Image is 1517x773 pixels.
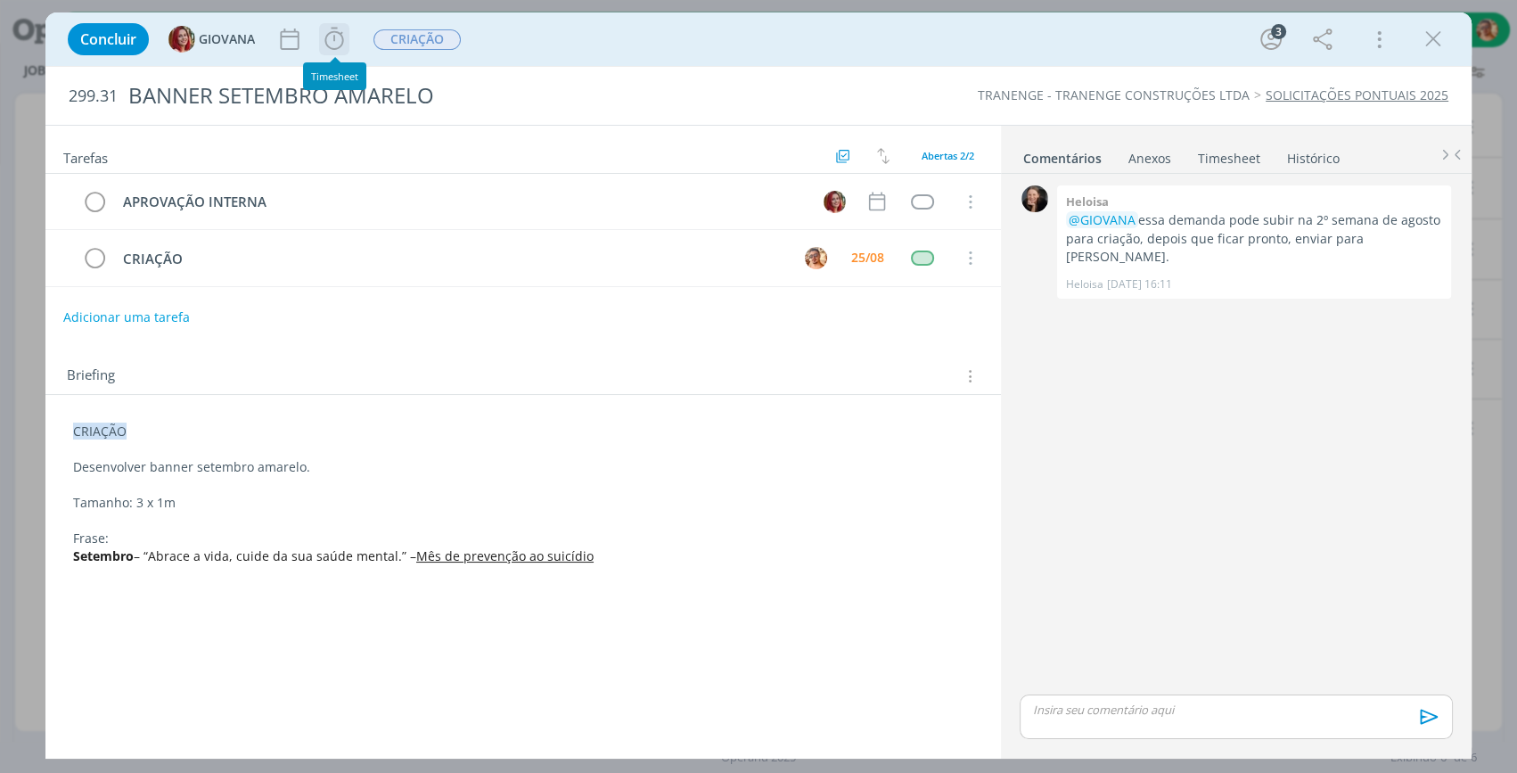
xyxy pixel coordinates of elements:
div: CRIAÇÃO [115,248,788,270]
img: H [1021,185,1048,212]
span: Abertas 2/2 [922,149,974,162]
div: BANNER SETEMBRO AMARELO [121,74,866,118]
p: Frase: [73,530,973,547]
a: Timesheet [1197,142,1261,168]
span: Tarefas [63,145,108,167]
a: Histórico [1286,142,1341,168]
p: essa demanda pode subir na 2º semana de agosto para criação, depois que ficar pronto, enviar para... [1066,211,1442,266]
div: 3 [1271,24,1286,39]
u: Mês de prevenção ao suicídio [416,547,594,564]
span: – “Abrace a vida, cuide da sua saúde mental.” – [134,547,416,564]
b: Heloisa [1066,193,1109,210]
div: 25/08 [851,251,884,264]
p: Tamanho: 3 x 1m [73,494,973,512]
a: TRANENGE - TRANENGE CONSTRUÇÕES LTDA [978,86,1250,103]
button: Concluir [68,23,149,55]
button: 3 [1257,25,1285,53]
img: G [824,191,846,213]
span: Concluir [80,32,136,46]
img: arrow-down-up.svg [877,148,890,164]
span: CRIAÇÃO [373,29,461,50]
strong: Setembro [73,547,134,564]
img: G [168,26,195,53]
span: CRIAÇÃO [73,423,127,440]
div: dialog [45,12,1472,759]
button: CRIAÇÃO [373,29,462,51]
p: Desenvolver banner setembro amarelo. [73,458,973,476]
a: Comentários [1022,142,1103,168]
a: SOLICITAÇÕES PONTUAIS 2025 [1266,86,1448,103]
div: Timesheet [303,62,366,90]
p: Heloisa [1066,276,1103,292]
span: @GIOVANA [1069,211,1136,228]
button: G [821,188,848,215]
img: V [805,247,827,269]
span: GIOVANA [199,33,255,45]
button: Adicionar uma tarefa [62,301,191,333]
div: Anexos [1128,150,1171,168]
span: [DATE] 16:11 [1107,276,1172,292]
button: GGIOVANA [168,26,255,53]
span: 299.31 [69,86,118,106]
span: Briefing [67,365,115,388]
button: V [802,244,829,271]
div: APROVAÇÃO INTERNA [115,191,807,213]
